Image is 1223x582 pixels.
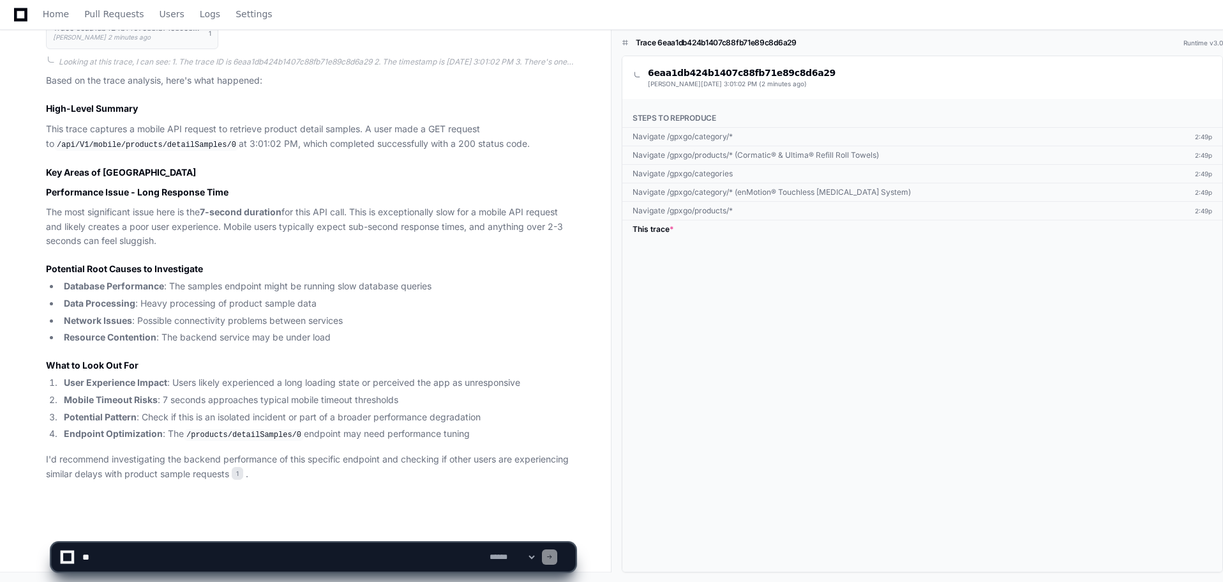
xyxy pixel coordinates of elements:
div: Navigate /gpxgo/categories [633,169,733,179]
span: Pull Requests [84,10,144,18]
span: Settings [236,10,272,18]
button: Trace 6eaa1db424b1407c88fb71e89c8d6a29[PERSON_NAME] 2 minutes ago1 [46,17,218,49]
li: : Users likely experienced a long loading state or perceived the app as unresponsive [60,376,575,390]
strong: Endpoint Optimization [64,428,163,439]
div: Runtime v3.0 [1183,38,1223,48]
strong: Mobile Timeout Risks [64,394,158,405]
a: Navigate /gpxgo/category/* (enMotion® Touchless [MEDICAL_DATA] System)2:49p [622,183,1222,201]
span: [PERSON_NAME] 2 minutes ago [53,33,151,41]
h1: Trace 6eaa1db424b1407c88fb71e89c8d6a29 [636,38,797,48]
p: Based on the trace analysis, here's what happened: [46,73,575,88]
a: Navigate /gpxgo/categories2:49p [622,164,1222,183]
div: 2:49p [1195,169,1212,179]
strong: Potential Pattern [64,411,137,422]
h1: 6eaa1db424b1407c88fb71e89c8d6a29 [648,66,836,79]
p: This trace captures a mobile API request to retrieve product detail samples. A user made a GET re... [46,122,575,151]
div: Navigate /gpxgo/category/* (enMotion® Touchless [MEDICAL_DATA] System) [633,187,911,197]
h2: Key Areas of [GEOGRAPHIC_DATA] [46,166,575,179]
li: : The samples endpoint might be running slow database queries [60,279,575,294]
li: : Possible connectivity problems between services [60,314,575,328]
li: : Check if this is an isolated incident or part of a broader performance degradation [60,410,575,425]
div: Looking at this trace, I can see: 1. The trace ID is 6eaa1db424b1407c88fb71e89c8d6a29 2. The time... [59,57,575,67]
h3: What to Look Out For [46,359,575,372]
h2: High-Level Summary [46,102,575,115]
div: Navigate /gpxgo/products/* (Cormatic® & Ultima® Refill Roll Towels) [633,150,879,160]
a: This trace* [622,220,1222,238]
strong: User Experience Impact [64,377,167,388]
strong: Data Processing [64,298,135,309]
li: : 7 seconds approaches typical mobile timeout thresholds [60,393,575,408]
code: /api/V1/mobile/products/detailSamples/0 [54,139,239,151]
div: 2:49p [1195,187,1212,197]
strong: Resource Contention [64,332,156,342]
a: Navigate /gpxgo/products/* (Cormatic® & Ultima® Refill Roll Towels)2:49p [622,146,1222,164]
span: Users [160,10,184,18]
p: [DATE] 3:01:02 PM (2 minutes ago) [648,79,836,89]
a: [PERSON_NAME] [648,80,701,88]
a: Navigate /gpxgo/products/*2:49p [622,201,1222,220]
div: 2:49p [1195,206,1212,216]
li: : The endpoint may need performance tuning [60,427,575,442]
div: Steps to reproduce [622,109,1222,127]
div: Navigate /gpxgo/products/* [633,206,733,216]
div: 2:49p [1195,132,1212,142]
span: Logs [200,10,220,18]
p: The most significant issue here is the for this API call. This is exceptionally slow for a mobile... [46,205,575,249]
li: : The backend service may be under load [60,330,575,345]
span: Home [43,10,69,18]
h3: Potential Root Causes to Investigate [46,263,575,275]
a: Navigate /gpxgo/category/*2:49p [622,127,1222,146]
strong: Network Issues [64,315,132,326]
div: 2:49p [1195,150,1212,160]
li: : Heavy processing of product sample data [60,296,575,311]
code: /products/detailSamples/0 [184,429,304,441]
div: Navigate /gpxgo/category/* [633,132,733,142]
span: 1 [209,28,211,38]
strong: Database Performance [64,280,164,291]
span: 1 [232,467,243,480]
strong: 7-second duration [200,206,281,217]
h3: Performance Issue - Long Response Time [46,186,575,199]
p: I'd recommend investigating the backend performance of this specific endpoint and checking if oth... [46,452,575,482]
